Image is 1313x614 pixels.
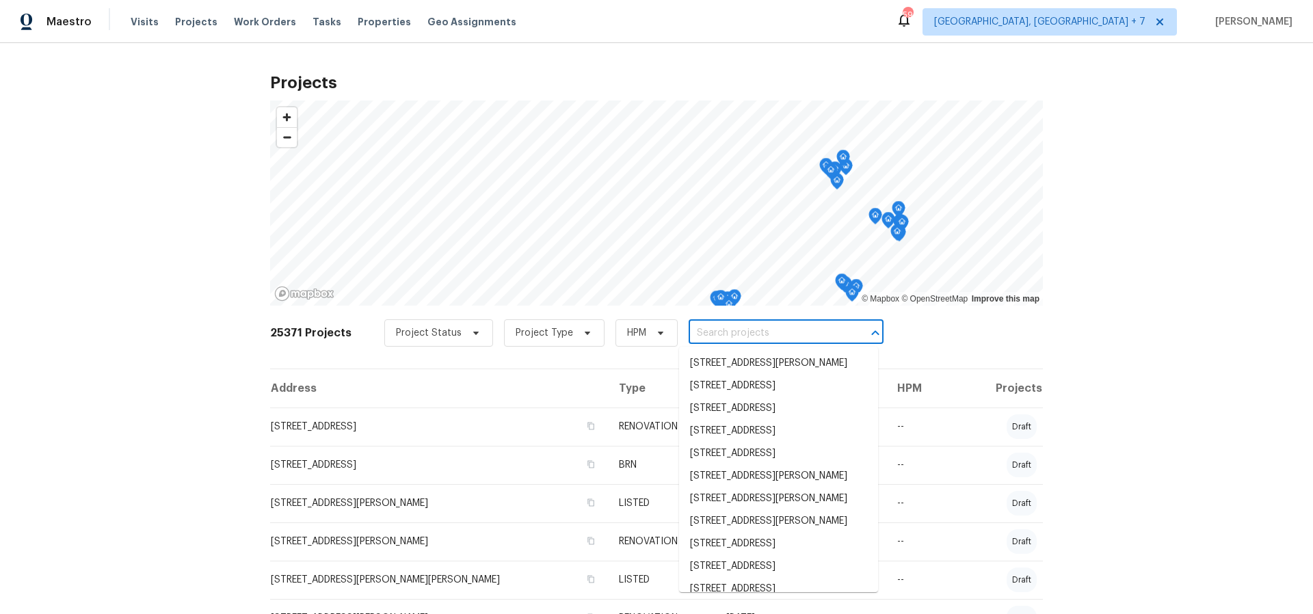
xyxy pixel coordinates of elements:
[277,127,297,147] button: Zoom out
[868,208,882,229] div: Map marker
[175,15,217,29] span: Projects
[824,163,838,184] div: Map marker
[131,15,159,29] span: Visits
[608,369,715,408] th: Type
[608,522,715,561] td: RENOVATION
[679,420,878,442] li: [STREET_ADDRESS]
[270,484,608,522] td: [STREET_ADDRESS][PERSON_NAME]
[886,561,949,599] td: --
[679,375,878,397] li: [STREET_ADDRESS]
[892,201,905,222] div: Map marker
[890,224,904,245] div: Map marker
[679,488,878,510] li: [STREET_ADDRESS][PERSON_NAME]
[396,326,462,340] span: Project Status
[903,8,912,22] div: 59
[1210,15,1292,29] span: [PERSON_NAME]
[1007,453,1037,477] div: draft
[845,285,859,306] div: Map marker
[679,465,878,488] li: [STREET_ADDRESS][PERSON_NAME]
[270,369,608,408] th: Address
[835,273,849,295] div: Map marker
[679,397,878,420] li: [STREET_ADDRESS]
[585,458,597,470] button: Copy Address
[819,158,833,179] div: Map marker
[948,369,1043,408] th: Projects
[627,326,646,340] span: HPM
[679,352,878,375] li: [STREET_ADDRESS][PERSON_NAME]
[828,161,842,183] div: Map marker
[1007,414,1037,439] div: draft
[934,15,1145,29] span: [GEOGRAPHIC_DATA], [GEOGRAPHIC_DATA] + 7
[427,15,516,29] span: Geo Assignments
[849,279,863,300] div: Map marker
[585,573,597,585] button: Copy Address
[886,522,949,561] td: --
[234,15,296,29] span: Work Orders
[679,555,878,578] li: [STREET_ADDRESS]
[47,15,92,29] span: Maestro
[313,17,341,27] span: Tasks
[679,510,878,533] li: [STREET_ADDRESS][PERSON_NAME]
[1007,568,1037,592] div: draft
[886,408,949,446] td: --
[358,15,411,29] span: Properties
[608,561,715,599] td: LISTED
[679,533,878,555] li: [STREET_ADDRESS]
[679,442,878,465] li: [STREET_ADDRESS]
[972,294,1039,304] a: Improve this map
[270,76,1043,90] h2: Projects
[866,323,885,343] button: Close
[585,420,597,432] button: Copy Address
[608,446,715,484] td: BRN
[836,150,850,171] div: Map marker
[679,578,878,600] li: [STREET_ADDRESS]
[608,408,715,446] td: RENOVATION
[270,326,352,340] h2: 25371 Projects
[1007,529,1037,554] div: draft
[270,561,608,599] td: [STREET_ADDRESS][PERSON_NAME][PERSON_NAME]
[585,535,597,547] button: Copy Address
[270,408,608,446] td: [STREET_ADDRESS]
[277,107,297,127] button: Zoom in
[722,297,736,318] div: Map marker
[886,369,949,408] th: HPM
[710,291,724,312] div: Map marker
[277,128,297,147] span: Zoom out
[862,294,899,304] a: Mapbox
[270,446,608,484] td: [STREET_ADDRESS]
[585,496,597,509] button: Copy Address
[728,289,741,310] div: Map marker
[886,484,949,522] td: --
[714,290,728,311] div: Map marker
[1007,491,1037,516] div: draft
[689,323,845,344] input: Search projects
[274,286,334,302] a: Mapbox homepage
[270,101,1043,306] canvas: Map
[608,484,715,522] td: LISTED
[881,212,895,233] div: Map marker
[886,446,949,484] td: --
[270,522,608,561] td: [STREET_ADDRESS][PERSON_NAME]
[901,294,968,304] a: OpenStreetMap
[516,326,573,340] span: Project Type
